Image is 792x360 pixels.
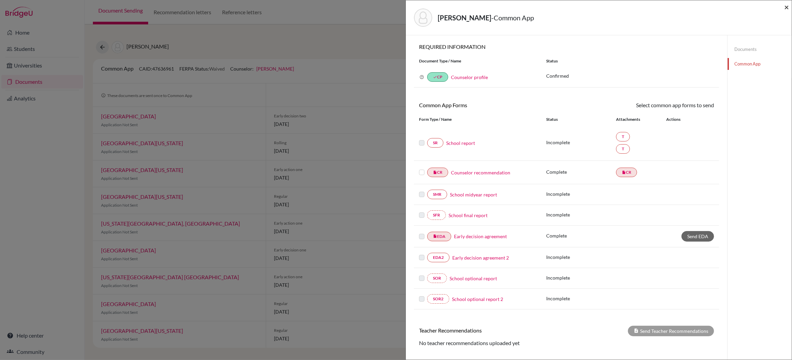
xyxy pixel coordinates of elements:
[450,191,497,198] a: School midyear report
[784,3,789,11] button: Close
[784,2,789,12] span: ×
[546,253,616,261] p: Incomplete
[681,231,714,242] a: Send EDA
[658,116,700,122] div: Actions
[433,75,437,79] i: done
[616,168,637,177] a: insert_drive_fileCR
[427,190,447,199] a: SMR
[728,58,792,70] a: Common App
[546,274,616,281] p: Incomplete
[427,72,448,82] a: doneCP
[728,43,792,55] a: Documents
[427,253,450,262] a: EDA2
[450,275,497,282] a: School optional report
[449,212,488,219] a: School final report
[438,14,491,22] strong: [PERSON_NAME]
[491,14,534,22] span: - Common App
[433,234,437,238] i: insert_drive_file
[546,190,616,197] p: Incomplete
[433,170,437,174] i: insert_drive_file
[616,116,658,122] div: Attachments
[427,138,443,148] a: SR
[546,232,616,239] p: Complete
[622,170,626,174] i: insert_drive_file
[414,102,567,108] h6: Common App Forms
[414,43,719,50] h6: REQUIRED INFORMATION
[452,254,509,261] a: Early decision agreement 2
[546,295,616,302] p: Incomplete
[451,74,488,80] a: Counselor profile
[427,210,446,220] a: SFR
[546,139,616,146] p: Incomplete
[451,169,510,176] a: Counselor recommendation
[616,132,630,141] a: T
[414,339,719,347] div: No teacher recommendations uploaded yet
[546,211,616,218] p: Incomplete
[414,327,567,334] h6: Teacher Recommendations
[427,232,451,241] a: insert_drive_fileEDA
[541,58,719,64] div: Status
[546,116,616,122] div: Status
[628,326,714,336] div: Send Teacher Recommendations
[414,116,541,122] div: Form Type / Name
[546,72,714,79] p: Confirmed
[687,233,708,239] span: Send EDA
[427,273,447,283] a: SOR
[414,58,541,64] div: Document Type / Name
[427,294,449,304] a: SOR2
[454,233,507,240] a: Early decision agreement
[452,296,503,303] a: School optional report 2
[567,101,719,109] div: Select common app forms to send
[616,144,630,154] a: T
[546,168,616,175] p: Complete
[427,168,448,177] a: insert_drive_fileCR
[446,139,475,147] a: School report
